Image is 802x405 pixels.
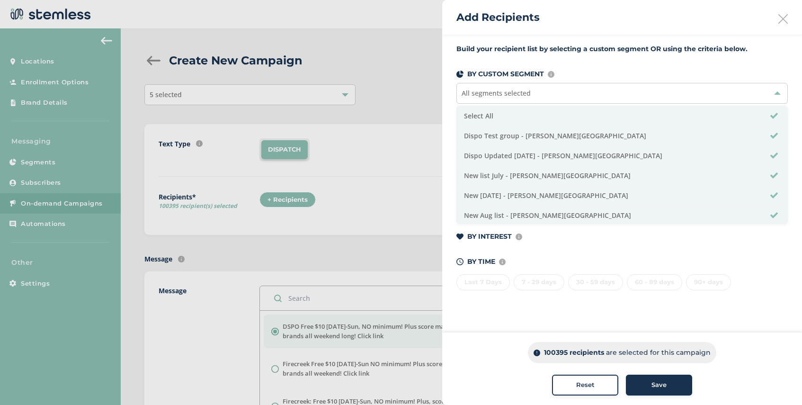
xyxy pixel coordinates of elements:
[606,348,711,358] p: are selected for this campaign
[534,350,540,356] img: icon-info-dark-48f6c5f3.svg
[456,9,540,25] h2: Add Recipients
[457,166,787,186] li: New list July - [PERSON_NAME][GEOGRAPHIC_DATA]
[467,69,544,79] p: BY CUSTOM SEGMENT
[456,258,463,265] img: icon-time-dark-e6b1183b.svg
[467,232,512,242] p: BY INTEREST
[552,375,618,396] button: Reset
[456,234,463,240] img: icon-heart-dark-29e6356f.svg
[456,44,788,54] label: Build your recipient list by selecting a custom segment OR using the criteria below.
[499,259,506,265] img: icon-info-236977d2.svg
[457,126,787,146] li: Dispo Test group - [PERSON_NAME][GEOGRAPHIC_DATA]
[755,360,802,405] iframe: Chat Widget
[626,375,692,396] button: Save
[462,89,531,98] span: All segments selected
[457,206,787,225] li: New Aug list - [PERSON_NAME][GEOGRAPHIC_DATA]
[544,348,604,358] p: 100395 recipients
[467,257,495,267] p: BY TIME
[457,146,787,166] li: Dispo Updated [DATE] - [PERSON_NAME][GEOGRAPHIC_DATA]
[456,71,463,78] img: icon-segments-dark-074adb27.svg
[576,380,595,390] span: Reset
[457,186,787,206] li: New [DATE] - [PERSON_NAME][GEOGRAPHIC_DATA]
[651,380,667,390] span: Save
[548,71,554,78] img: icon-info-236977d2.svg
[516,234,522,240] img: icon-info-236977d2.svg
[457,106,787,126] li: Select All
